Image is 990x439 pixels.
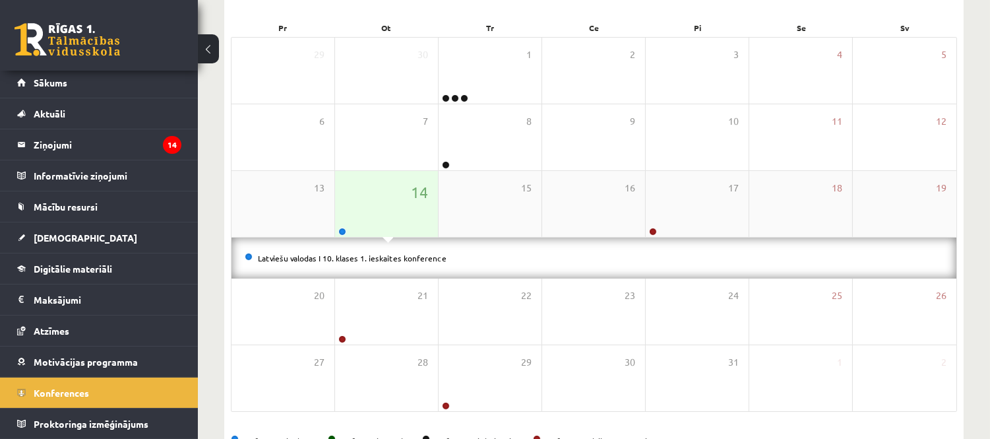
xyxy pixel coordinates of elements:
a: Proktoringa izmēģinājums [17,409,181,439]
span: 24 [728,288,739,303]
a: Ziņojumi14 [17,129,181,160]
span: 28 [418,355,428,370]
span: 19 [936,181,946,195]
span: 15 [521,181,532,195]
span: 18 [832,181,842,195]
span: Mācību resursi [34,201,98,213]
a: [DEMOGRAPHIC_DATA] [17,222,181,253]
div: Pr [231,18,334,37]
span: 9 [630,114,635,129]
span: 30 [625,355,635,370]
a: Konferences [17,378,181,408]
span: 29 [521,355,532,370]
span: 3 [733,48,739,62]
span: 13 [314,181,325,195]
span: 10 [728,114,739,129]
span: 1 [837,355,842,370]
span: [DEMOGRAPHIC_DATA] [34,232,137,244]
span: 16 [625,181,635,195]
span: 31 [728,355,739,370]
span: Sākums [34,77,67,88]
span: 6 [319,114,325,129]
span: 20 [314,288,325,303]
i: 14 [163,136,181,154]
span: 29 [314,48,325,62]
span: 8 [526,114,532,129]
span: 17 [728,181,739,195]
legend: Maksājumi [34,285,181,315]
div: Se [749,18,853,37]
span: 7 [423,114,428,129]
a: Maksājumi [17,285,181,315]
span: Konferences [34,387,89,399]
span: 2 [941,355,946,370]
span: 14 [411,181,428,203]
a: Motivācijas programma [17,347,181,377]
span: 30 [418,48,428,62]
a: Aktuāli [17,98,181,129]
span: 11 [832,114,842,129]
span: 12 [936,114,946,129]
a: Informatīvie ziņojumi [17,160,181,191]
span: 26 [936,288,946,303]
span: 1 [526,48,532,62]
span: 27 [314,355,325,370]
div: Pi [646,18,749,37]
span: 5 [941,48,946,62]
a: Atzīmes [17,316,181,346]
legend: Ziņojumi [34,129,181,160]
div: Ce [542,18,646,37]
span: Atzīmes [34,325,69,337]
span: Aktuāli [34,108,65,119]
div: Sv [853,18,957,37]
div: Tr [439,18,542,37]
div: Ot [334,18,438,37]
span: 4 [837,48,842,62]
a: Rīgas 1. Tālmācības vidusskola [15,23,120,56]
span: 22 [521,288,532,303]
a: Latviešu valodas I 10. klases 1. ieskaites konference [258,253,447,263]
a: Sākums [17,67,181,98]
span: 25 [832,288,842,303]
a: Digitālie materiāli [17,253,181,284]
span: Motivācijas programma [34,356,138,368]
span: 23 [625,288,635,303]
span: 2 [630,48,635,62]
span: 21 [418,288,428,303]
a: Mācību resursi [17,191,181,222]
span: Digitālie materiāli [34,263,112,275]
legend: Informatīvie ziņojumi [34,160,181,191]
span: Proktoringa izmēģinājums [34,418,148,430]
